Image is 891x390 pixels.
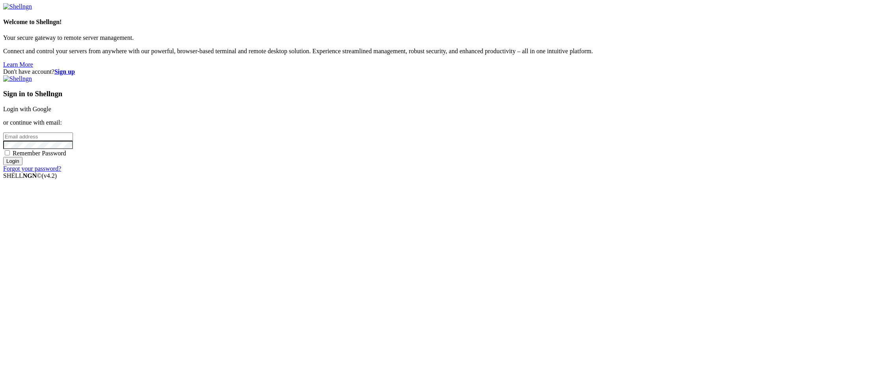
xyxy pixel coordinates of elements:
p: Connect and control your servers from anywhere with our powerful, browser-based terminal and remo... [3,48,888,55]
p: Your secure gateway to remote server management. [3,34,888,41]
span: SHELL © [3,172,57,179]
div: Don't have account? [3,68,888,75]
a: Sign up [54,68,75,75]
h3: Sign in to Shellngn [3,90,888,98]
b: NGN [23,172,37,179]
a: Learn More [3,61,33,68]
p: or continue with email: [3,119,888,126]
input: Login [3,157,22,165]
input: Email address [3,132,73,141]
img: Shellngn [3,75,32,82]
input: Remember Password [5,150,10,155]
span: Remember Password [13,150,66,157]
h4: Welcome to Shellngn! [3,19,888,26]
span: 4.2.0 [42,172,57,179]
a: Forgot your password? [3,165,61,172]
a: Login with Google [3,106,51,112]
img: Shellngn [3,3,32,10]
